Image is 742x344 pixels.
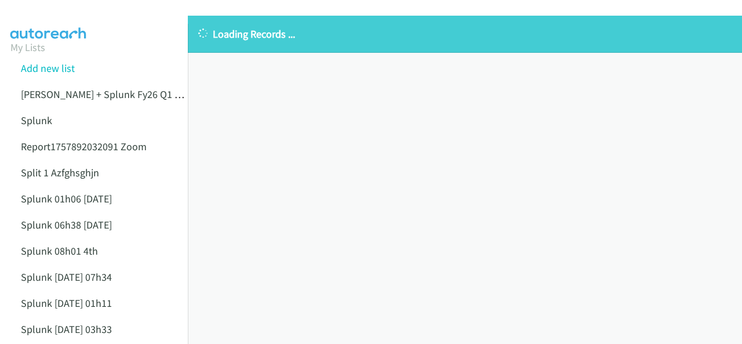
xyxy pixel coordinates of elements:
a: Splunk 01h06 [DATE] [21,192,112,205]
a: Splunk [DATE] 03h33 [21,323,112,336]
a: Splunk [DATE] 01h11 [21,296,112,310]
a: Report1757892032091 Zoom [21,140,147,153]
a: Splunk [21,114,52,127]
a: Splunk [DATE] 07h34 [21,270,112,284]
a: [PERSON_NAME] + Splunk Fy26 Q1 Cs Sec Lsn Au [DATE] [21,88,265,101]
a: My Lists [10,41,45,54]
a: Split 1 Azfghsghjn [21,166,99,179]
p: Loading Records ... [198,26,732,42]
a: Add new list [21,61,75,75]
a: Splunk 08h01 4th [21,244,98,258]
a: Splunk 06h38 [DATE] [21,218,112,231]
